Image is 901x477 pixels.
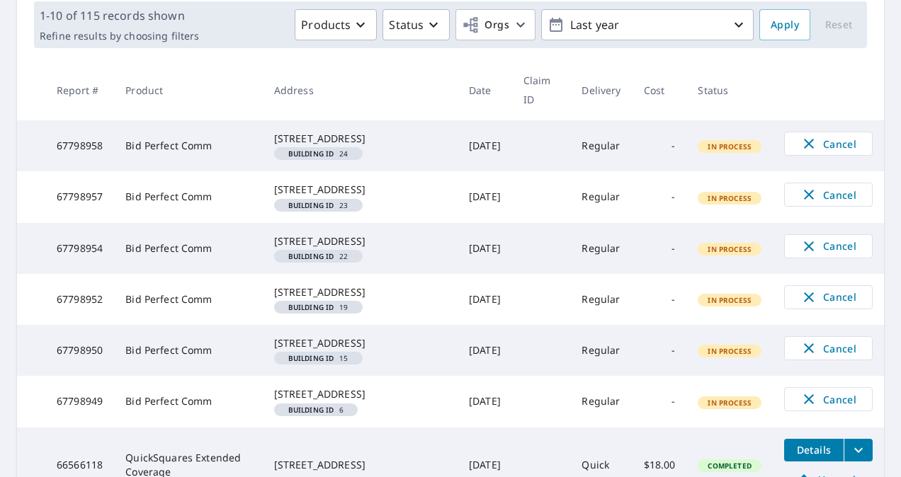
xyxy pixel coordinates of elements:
div: [STREET_ADDRESS] [274,458,446,472]
button: Cancel [784,132,873,156]
button: Cancel [784,183,873,207]
td: Regular [570,120,632,171]
span: Cancel [799,340,858,357]
td: 67798954 [45,223,114,274]
span: 15 [280,355,357,362]
button: Last year [541,9,754,40]
th: Status [686,59,773,120]
span: In Process [699,193,760,203]
td: Bid Perfect Comm [114,223,262,274]
div: [STREET_ADDRESS] [274,387,446,401]
td: 67798957 [45,171,114,222]
td: 67798952 [45,274,114,325]
em: Building ID [288,253,334,260]
em: Building ID [288,304,334,311]
span: Apply [771,16,799,34]
td: - [633,120,687,171]
td: Bid Perfect Comm [114,325,262,376]
span: In Process [699,244,760,254]
span: Cancel [799,238,858,255]
div: [STREET_ADDRESS] [274,132,446,146]
em: Building ID [288,355,334,362]
span: Cancel [799,186,858,203]
button: detailsBtn-66566118 [784,439,844,461]
td: 67798958 [45,120,114,171]
button: Cancel [784,234,873,258]
button: Apply [759,9,810,40]
td: 67798950 [45,325,114,376]
td: Bid Perfect Comm [114,274,262,325]
td: [DATE] [458,171,512,222]
td: Bid Perfect Comm [114,171,262,222]
span: Orgs [462,16,509,34]
span: In Process [699,346,760,356]
span: Completed [699,461,759,471]
p: Last year [565,13,730,38]
td: Regular [570,325,632,376]
td: Bid Perfect Comm [114,120,262,171]
th: Product [114,59,262,120]
td: - [633,274,687,325]
td: 67798949 [45,376,114,427]
td: [DATE] [458,376,512,427]
td: Regular [570,274,632,325]
em: Building ID [288,150,334,157]
span: 19 [280,304,357,311]
div: [STREET_ADDRESS] [274,336,446,350]
span: 24 [280,150,357,157]
td: - [633,325,687,376]
span: Cancel [799,391,858,408]
button: Cancel [784,336,873,360]
em: Building ID [288,406,334,413]
button: Status [382,9,450,40]
td: [DATE] [458,223,512,274]
span: 22 [280,253,357,260]
th: Claim ID [512,59,571,120]
span: In Process [699,398,760,408]
td: [DATE] [458,120,512,171]
button: Products [295,9,377,40]
span: 6 [280,406,353,413]
span: Cancel [799,289,858,306]
p: Refine results by choosing filters [40,30,199,42]
td: - [633,223,687,274]
th: Cost [633,59,687,120]
p: 1-10 of 115 records shown [40,7,199,24]
th: Delivery [570,59,632,120]
td: [DATE] [458,325,512,376]
th: Address [263,59,458,120]
td: - [633,171,687,222]
em: Building ID [288,202,334,209]
span: Cancel [799,135,858,152]
div: [STREET_ADDRESS] [274,183,446,197]
th: Report # [45,59,114,120]
td: [DATE] [458,274,512,325]
button: filesDropdownBtn-66566118 [844,439,873,461]
td: Bid Perfect Comm [114,376,262,427]
p: Products [301,16,351,33]
td: - [633,376,687,427]
span: In Process [699,142,760,151]
span: 23 [280,202,357,209]
div: [STREET_ADDRESS] [274,285,446,299]
button: Orgs [455,9,535,40]
th: Date [458,59,512,120]
p: Status [389,16,424,33]
td: Regular [570,171,632,222]
span: Details [793,443,835,456]
span: In Process [699,295,760,305]
td: Regular [570,223,632,274]
div: [STREET_ADDRESS] [274,234,446,248]
button: Cancel [784,285,873,309]
button: Cancel [784,387,873,411]
td: Regular [570,376,632,427]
